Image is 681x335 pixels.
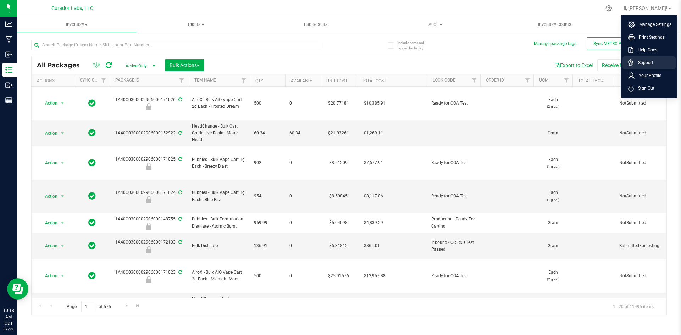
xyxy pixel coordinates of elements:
div: 1A40C0300002906000148755 [109,216,189,230]
span: In Sync [88,158,96,168]
span: 500 [254,100,281,107]
span: 60.34 [289,130,316,136]
span: Each [538,96,568,110]
span: Inventory Counts [528,21,581,28]
p: 09/23 [3,326,14,332]
span: $865.01 [360,241,383,251]
span: 954 [254,193,281,200]
div: 1A40C0300002906000171025 [109,156,189,170]
a: Filter [98,74,110,86]
span: Action [39,241,58,251]
inline-svg: Inventory [5,66,12,73]
a: Qty [255,78,263,83]
button: Sync METRC Packages [587,37,644,50]
span: Ready for COA Test [431,100,476,107]
span: Action [39,191,58,201]
div: Ready for COA Test [109,103,189,110]
td: $21.03261 [321,120,356,147]
p: (1 g ea.) [538,163,568,170]
li: Sign Out [622,82,676,95]
inline-svg: Analytics [5,21,12,28]
div: Ready for COA Test [109,276,189,283]
span: 0 [289,273,316,279]
div: Ready for COA Test [109,196,189,203]
a: Help Docs [628,46,673,54]
p: (2 g ea.) [538,103,568,110]
div: 1A40C0300002906000171024 [109,189,189,203]
span: Sign Out [634,85,654,92]
a: Sync Status [80,78,107,83]
button: Bulk Actions [165,59,204,71]
a: Go to the next page [121,301,132,311]
span: HeadChange - Bulk Cart Grade Live Rosin - Motor Head [192,123,245,144]
span: 60.34 [254,130,281,136]
div: 1A40C0300002906000172103 [109,239,189,253]
span: In Sync [88,128,96,138]
td: $8.51209 [321,146,356,180]
span: Your Profile [635,72,661,79]
td: $6.31812 [321,233,356,259]
span: select [58,158,67,168]
span: Inbound - QC R&D Test Passed [431,239,476,253]
a: Total THC% [578,78,604,83]
span: In Sync [88,271,96,281]
span: Include items not tagged for facility [397,40,433,51]
a: Inventory [17,17,137,32]
span: 0 [289,193,316,200]
a: Lock Code [433,78,455,83]
span: Bulk Distillate [192,242,245,249]
td: $25.91576 [321,259,356,293]
div: Actions [37,78,71,83]
input: 1 [81,301,94,312]
span: Gram [538,130,568,136]
span: Action [39,128,58,138]
p: 10:18 AM CDT [3,307,14,326]
span: Sync METRC Packages [593,41,637,46]
inline-svg: Outbound [5,82,12,89]
span: 0 [289,100,316,107]
span: 0 [289,242,316,249]
span: Audit [376,21,495,28]
a: Total Cost [362,78,386,83]
a: Filter [469,74,480,86]
span: Bubbles - Bulk Vape Cart 1g Each - Breezy Blast [192,156,245,170]
span: 959.99 [254,219,281,226]
span: In Sync [88,241,96,251]
span: Ready for COA Test [431,273,476,279]
span: 500 [254,273,281,279]
span: $8,117.06 [360,191,387,201]
span: Sync from Compliance System [177,240,182,245]
a: Order Id [486,78,504,83]
span: $4,839.29 [360,218,387,228]
button: Manage package tags [534,41,576,47]
div: Inbound - QC R&D Test Passed [109,246,189,253]
inline-svg: Reports [5,97,12,104]
span: Sync from Compliance System [177,130,182,135]
span: select [58,271,67,281]
iframe: Resource center [7,278,28,300]
a: Plants [137,17,256,32]
div: Manage settings [604,5,613,12]
span: 136.91 [254,242,281,249]
span: Action [39,98,58,108]
span: select [58,241,67,251]
a: Inventory Counts [495,17,615,32]
a: Available [291,78,312,83]
span: Action [39,271,58,281]
span: Manage Settings [635,21,671,28]
span: $7,677.91 [360,158,387,168]
a: Filter [238,74,250,86]
span: Bulk Actions [170,62,200,68]
span: $12,957.88 [360,271,389,281]
div: 1A40C0300002906000171023 [109,269,189,283]
span: Ready for COA Test [431,193,476,200]
span: Support [634,59,653,66]
div: Ready for COA Test [109,163,189,170]
span: 1 - 20 of 11495 items [607,301,659,312]
span: HeadChange - Post Processed Fresh Frozen - XO - Purple PIe [192,296,245,316]
span: Lab Results [294,21,337,28]
span: Inventory [17,21,137,28]
span: In Sync [88,218,96,228]
a: Package ID [115,78,139,83]
span: select [58,191,67,201]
